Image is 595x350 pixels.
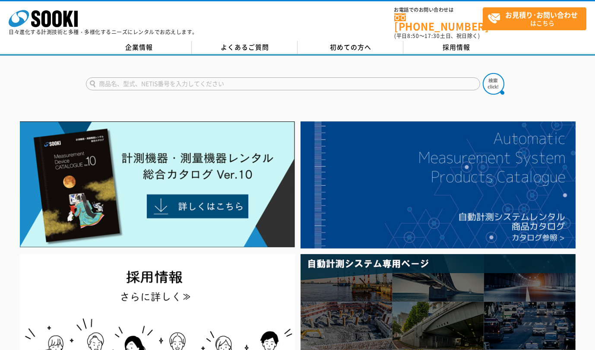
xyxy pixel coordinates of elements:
[192,41,297,54] a: よくあるご質問
[487,8,586,29] span: はこちら
[483,73,504,95] img: btn_search.png
[394,13,483,31] a: [PHONE_NUMBER]
[505,10,578,20] strong: お見積り･お問い合わせ
[9,29,198,35] p: 日々進化する計測技術と多種・多様化するニーズにレンタルでお応えします。
[394,7,483,13] span: お電話でのお問い合わせは
[403,41,509,54] a: 採用情報
[20,121,295,248] img: Catalog Ver10
[301,121,576,248] img: 自動計測システムカタログ
[86,77,480,90] input: 商品名、型式、NETIS番号を入力してください
[424,32,440,40] span: 17:30
[407,32,419,40] span: 8:50
[297,41,403,54] a: 初めての方へ
[394,32,480,40] span: (平日 ～ 土日、祝日除く)
[86,41,192,54] a: 企業情報
[330,42,371,52] span: 初めての方へ
[483,7,586,30] a: お見積り･お問い合わせはこちら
